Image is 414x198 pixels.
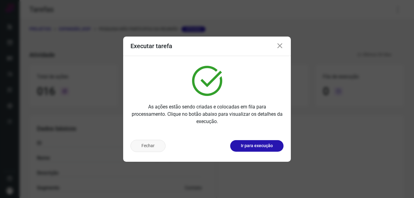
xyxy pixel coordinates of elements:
[241,143,273,149] p: Ir para execução
[192,66,222,96] img: verified.svg
[230,140,284,152] button: Ir para execução
[130,42,172,50] h3: Executar tarefa
[130,103,284,125] p: As ações estão sendo criadas e colocadas em fila para processamento. Clique no botão abaixo para ...
[130,140,166,152] button: Fechar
